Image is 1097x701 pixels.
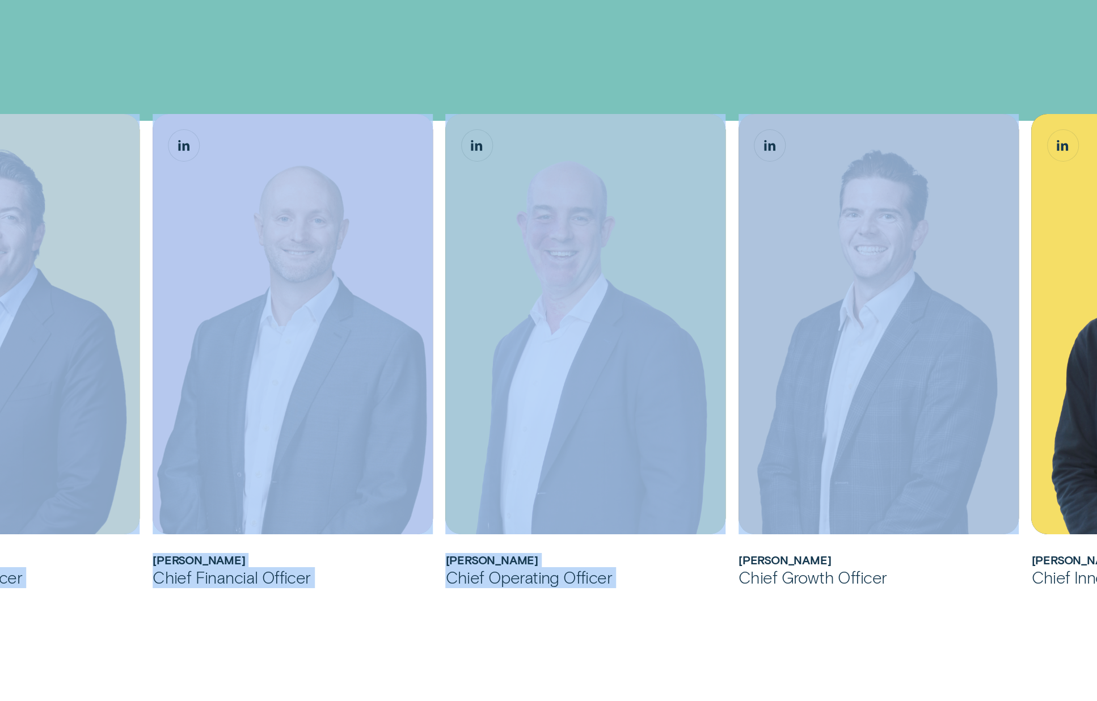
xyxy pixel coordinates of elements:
div: James Goodwin, Chief Growth Officer [739,114,1019,534]
div: Chief Operating Officer [446,567,726,588]
h2: James Goodwin [739,554,1019,567]
div: Sam Harding, Chief Operating Officer [446,114,726,534]
a: Sam Harding, Chief Operating Officer LinkedIn button [462,130,492,161]
img: Sam Harding [446,114,726,534]
h2: Sam Harding [446,554,726,567]
div: Chief Financial Officer [153,567,433,588]
a: Álvaro Carpio Colón, Chief Innovation Officer LinkedIn button [1048,130,1078,161]
div: Matthew Lewis, Chief Financial Officer [153,114,433,534]
h2: Matthew Lewis [153,554,433,567]
div: Chief Growth Officer [739,567,1019,588]
a: Matthew Lewis, Chief Financial Officer LinkedIn button [168,130,199,161]
img: James Goodwin [739,114,1019,534]
img: Matthew Lewis [153,114,433,534]
a: James Goodwin, Chief Growth Officer LinkedIn button [754,130,785,161]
